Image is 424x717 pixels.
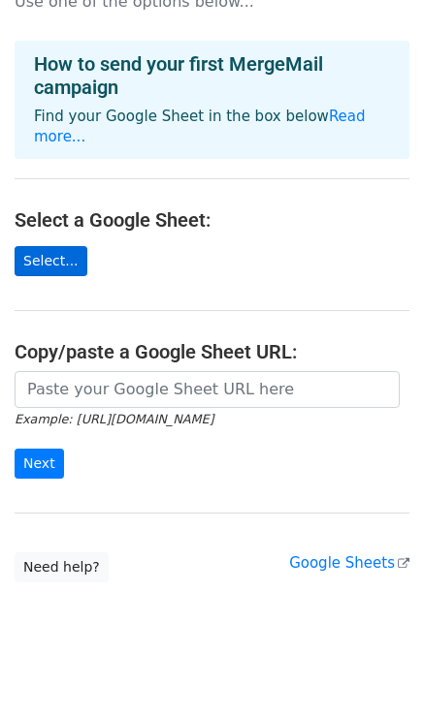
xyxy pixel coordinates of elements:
h4: Select a Google Sheet: [15,208,409,232]
iframe: Chat Widget [327,624,424,717]
a: Google Sheets [289,554,409,572]
a: Select... [15,246,87,276]
input: Paste your Google Sheet URL here [15,371,400,408]
p: Find your Google Sheet in the box below [34,107,390,147]
a: Read more... [34,108,366,145]
a: Need help? [15,552,109,582]
small: Example: [URL][DOMAIN_NAME] [15,412,213,426]
h4: How to send your first MergeMail campaign [34,52,390,99]
input: Next [15,449,64,479]
h4: Copy/paste a Google Sheet URL: [15,340,409,363]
